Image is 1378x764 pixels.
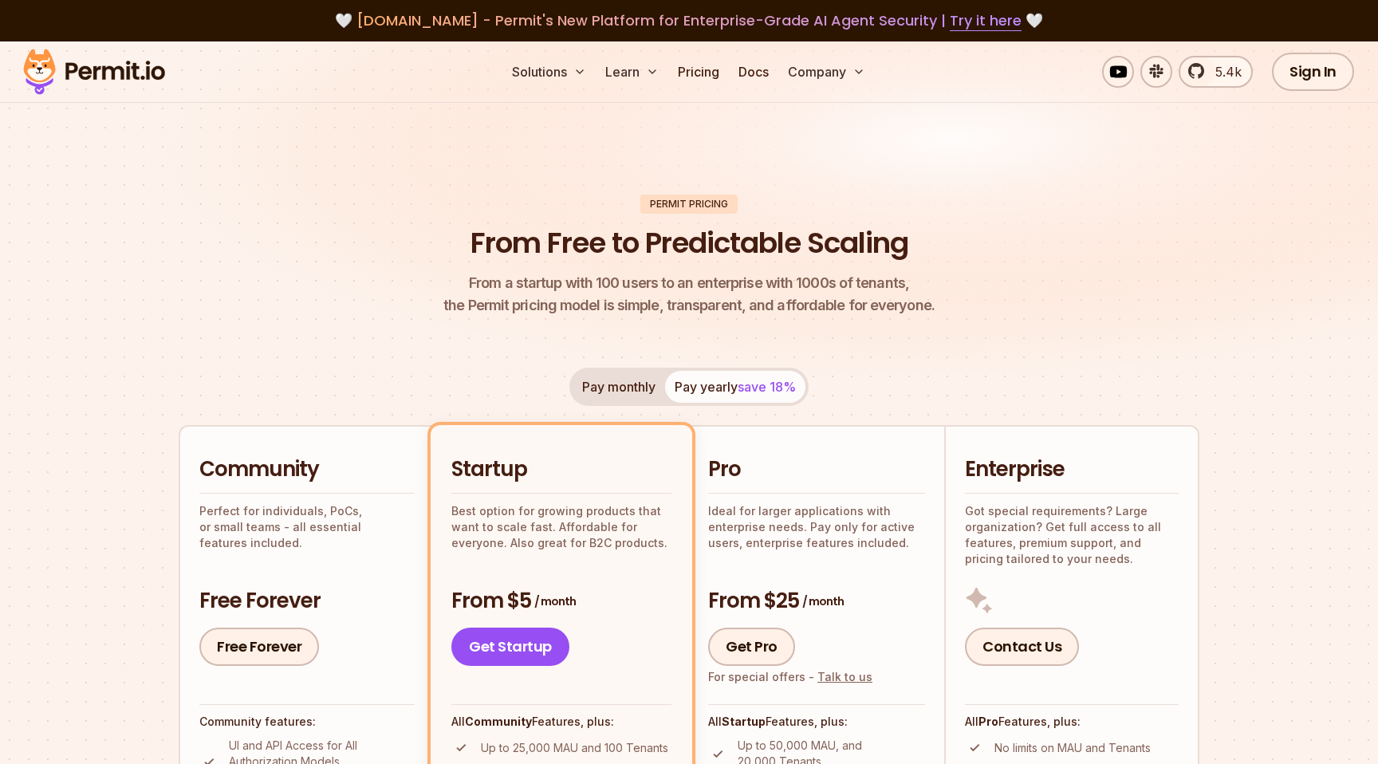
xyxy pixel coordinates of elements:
[1206,62,1242,81] span: 5.4k
[465,715,532,728] strong: Community
[443,272,935,294] span: From a startup with 100 users to an enterprise with 1000s of tenants,
[950,10,1022,31] a: Try it here
[722,715,766,728] strong: Startup
[965,455,1179,484] h2: Enterprise
[481,740,668,756] p: Up to 25,000 MAU and 100 Tenants
[708,455,925,484] h2: Pro
[802,593,844,609] span: / month
[782,56,872,88] button: Company
[708,587,925,616] h3: From $25
[451,455,671,484] h2: Startup
[451,714,671,730] h4: All Features, plus:
[994,740,1151,756] p: No limits on MAU and Tenants
[965,503,1179,567] p: Got special requirements? Large organization? Get full access to all features, premium support, a...
[470,223,908,263] h1: From Free to Predictable Scaling
[443,272,935,317] p: the Permit pricing model is simple, transparent, and affordable for everyone.
[38,10,1340,32] div: 🤍 🤍
[1179,56,1253,88] a: 5.4k
[356,10,1022,30] span: [DOMAIN_NAME] - Permit's New Platform for Enterprise-Grade AI Agent Security |
[817,670,872,683] a: Talk to us
[451,503,671,551] p: Best option for growing products that want to scale fast. Affordable for everyone. Also great for...
[199,714,415,730] h4: Community features:
[671,56,726,88] a: Pricing
[965,714,1179,730] h4: All Features, plus:
[708,503,925,551] p: Ideal for larger applications with enterprise needs. Pay only for active users, enterprise featur...
[965,628,1079,666] a: Contact Us
[732,56,775,88] a: Docs
[978,715,998,728] strong: Pro
[640,195,738,214] div: Permit Pricing
[199,587,415,616] h3: Free Forever
[599,56,665,88] button: Learn
[16,45,172,99] img: Permit logo
[708,714,925,730] h4: All Features, plus:
[573,371,665,403] button: Pay monthly
[708,628,795,666] a: Get Pro
[451,628,569,666] a: Get Startup
[199,503,415,551] p: Perfect for individuals, PoCs, or small teams - all essential features included.
[534,593,576,609] span: / month
[199,628,319,666] a: Free Forever
[451,587,671,616] h3: From $5
[708,669,872,685] div: For special offers -
[199,455,415,484] h2: Community
[1272,53,1354,91] a: Sign In
[506,56,593,88] button: Solutions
